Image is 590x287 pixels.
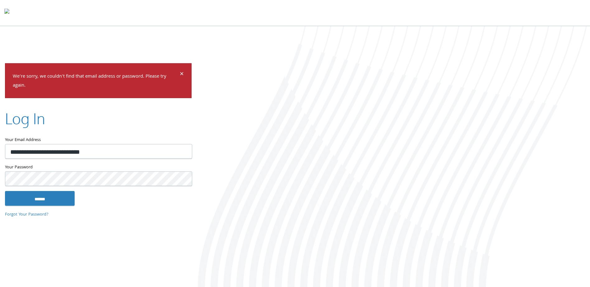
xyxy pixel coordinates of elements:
[180,71,184,79] button: Dismiss alert
[5,108,45,129] h2: Log In
[13,72,179,90] p: We're sorry, we couldn't find that email address or password. Please try again.
[5,211,49,218] a: Forgot Your Password?
[5,163,192,171] label: Your Password
[4,7,9,19] img: todyl-logo-dark.svg
[180,69,184,81] span: ×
